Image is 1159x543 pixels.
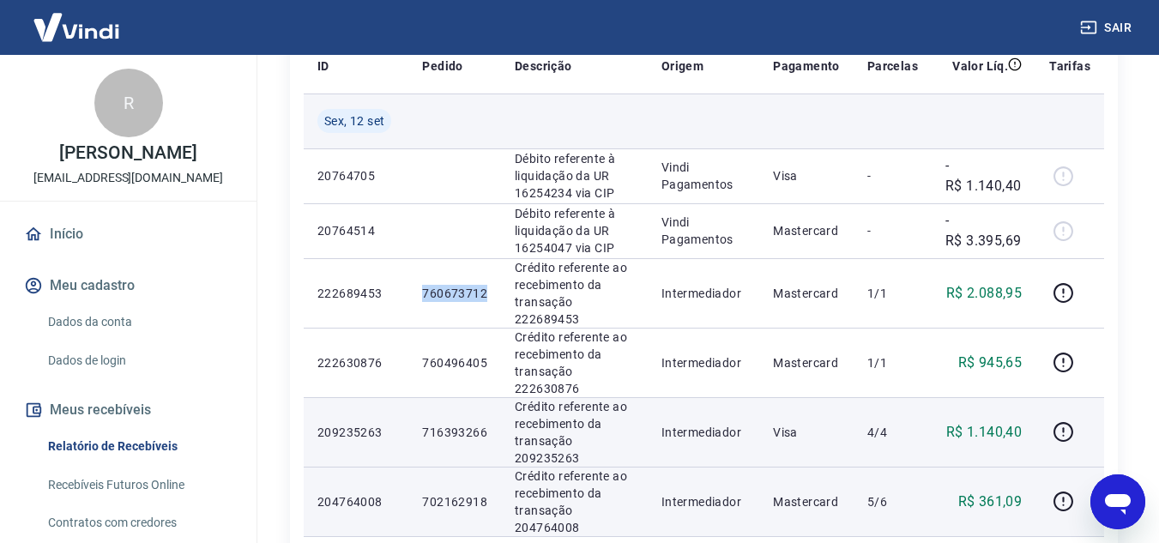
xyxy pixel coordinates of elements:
button: Sair [1077,12,1138,44]
p: Mastercard [773,493,840,510]
p: 702162918 [422,493,487,510]
a: Recebíveis Futuros Online [41,468,236,503]
p: Débito referente à liquidação da UR 16254047 via CIP [515,205,634,256]
p: Descrição [515,57,572,75]
a: Contratos com credores [41,505,236,540]
p: Crédito referente ao recebimento da transação 204764008 [515,468,634,536]
p: 760496405 [422,354,487,371]
p: [PERSON_NAME] [59,144,196,162]
img: Vindi [21,1,132,53]
p: 20764705 [317,167,395,184]
a: Início [21,215,236,253]
p: Pedido [422,57,462,75]
p: 209235263 [317,424,395,441]
p: -R$ 3.395,69 [945,210,1022,251]
p: R$ 361,09 [958,492,1023,512]
p: Intermediador [661,493,746,510]
a: Dados da conta [41,305,236,340]
p: R$ 1.140,40 [946,422,1022,443]
p: Débito referente à liquidação da UR 16254234 via CIP [515,150,634,202]
p: - [867,222,918,239]
p: 4/4 [867,424,918,441]
p: 1/1 [867,354,918,371]
p: Parcelas [867,57,918,75]
p: Crédito referente ao recebimento da transação 209235263 [515,398,634,467]
p: Tarifas [1049,57,1090,75]
span: Sex, 12 set [324,112,384,130]
p: - [867,167,918,184]
button: Meus recebíveis [21,391,236,429]
p: Origem [661,57,703,75]
p: Vindi Pagamentos [661,214,746,248]
p: Crédito referente ao recebimento da transação 222689453 [515,259,634,328]
p: [EMAIL_ADDRESS][DOMAIN_NAME] [33,169,223,187]
p: R$ 945,65 [958,353,1023,373]
p: Valor Líq. [952,57,1008,75]
p: Visa [773,167,840,184]
p: 20764514 [317,222,395,239]
p: 716393266 [422,424,487,441]
a: Dados de login [41,343,236,378]
a: Relatório de Recebíveis [41,429,236,464]
p: Crédito referente ao recebimento da transação 222630876 [515,329,634,397]
p: Intermediador [661,424,746,441]
p: 222689453 [317,285,395,302]
p: 204764008 [317,493,395,510]
p: R$ 2.088,95 [946,283,1022,304]
p: Mastercard [773,285,840,302]
p: Intermediador [661,285,746,302]
p: 760673712 [422,285,487,302]
p: Mastercard [773,354,840,371]
p: Intermediador [661,354,746,371]
p: Vindi Pagamentos [661,159,746,193]
p: ID [317,57,329,75]
iframe: Botão para abrir a janela de mensagens [1090,474,1145,529]
p: Pagamento [773,57,840,75]
p: -R$ 1.140,40 [945,155,1022,196]
p: 222630876 [317,354,395,371]
button: Meu cadastro [21,267,236,305]
p: Mastercard [773,222,840,239]
p: 5/6 [867,493,918,510]
p: Visa [773,424,840,441]
p: 1/1 [867,285,918,302]
div: R [94,69,163,137]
